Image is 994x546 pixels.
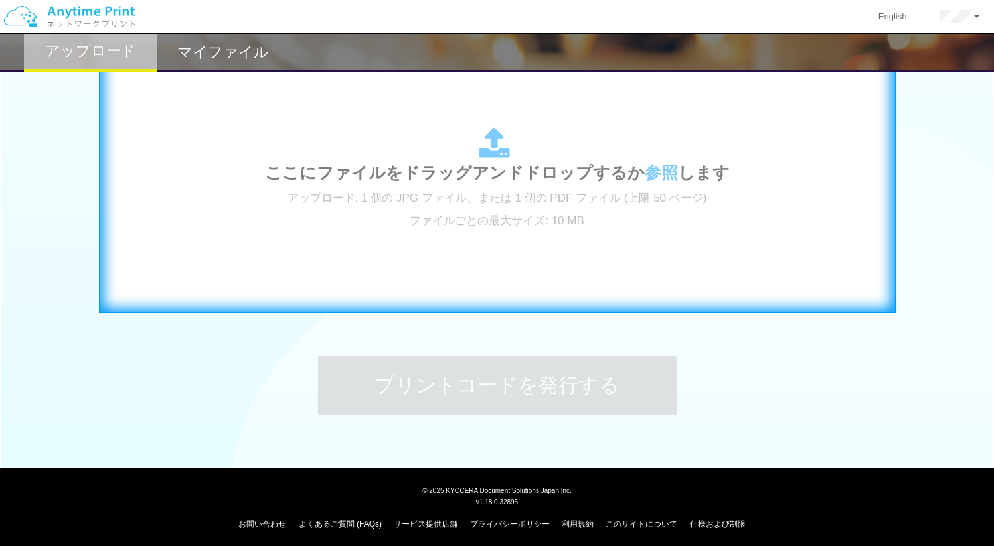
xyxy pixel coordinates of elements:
h2: アップロード [45,43,136,59]
a: 利用規約 [562,519,594,529]
a: このサイトについて [606,519,677,529]
a: お問い合わせ [238,519,286,529]
a: 仕様および制限 [690,519,746,529]
h2: マイファイル [177,44,269,60]
a: プライバシーポリシー [470,519,550,529]
span: © 2025 KYOCERA Document Solutions Japan Inc. [422,486,572,494]
span: 参照 [645,163,678,182]
a: よくあるご質問 (FAQs) [299,519,382,529]
span: ここにファイルをドラッグアンドドロップするか します [265,163,730,182]
span: アップロード: 1 個の JPG ファイル、または 1 個の PDF ファイル (上限 50 ページ) ファイルごとの最大サイズ: 10 MB [288,192,707,227]
span: v1.18.0.32895 [476,498,518,506]
a: サービス提供店舗 [394,519,457,529]
button: プリントコードを発行する [318,356,677,415]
